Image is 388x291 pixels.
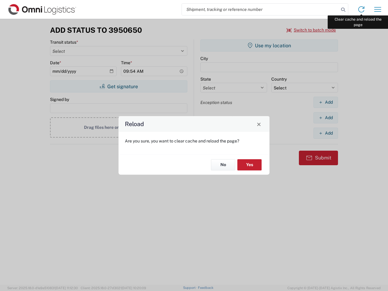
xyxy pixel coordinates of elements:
h4: Reload [125,120,144,129]
button: Close [255,120,263,128]
button: Yes [237,159,262,170]
button: No [211,159,235,170]
p: Are you sure, you want to clear cache and reload the page? [125,138,263,144]
input: Shipment, tracking or reference number [182,4,339,15]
